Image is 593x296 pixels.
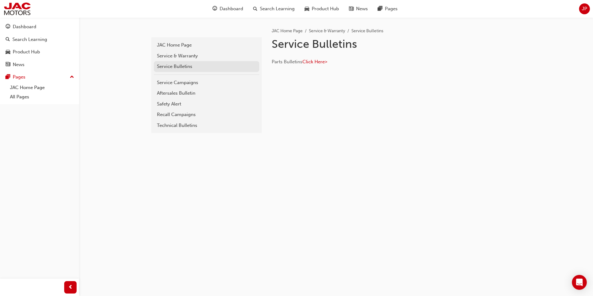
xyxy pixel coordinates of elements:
a: Product Hub [2,46,77,58]
span: car-icon [6,49,10,55]
span: Product Hub [312,5,339,12]
div: Product Hub [13,48,40,56]
div: News [13,61,25,68]
div: Service Bulletins [157,63,256,70]
a: JAC Home Page [272,28,303,34]
span: guage-icon [6,24,10,30]
img: jac-portal [3,2,31,16]
a: search-iconSearch Learning [248,2,300,15]
div: Technical Bulletins [157,122,256,129]
a: car-iconProduct Hub [300,2,344,15]
div: Open Intercom Messenger [572,275,587,290]
span: JP [582,5,587,12]
div: JAC Home Page [157,42,256,49]
span: Pages [385,5,398,12]
div: Aftersales Bulletin [157,90,256,97]
div: Service & Warranty [157,52,256,60]
div: Safety Alert [157,101,256,108]
a: Service Campaigns [154,77,259,88]
a: Recall Campaigns [154,109,259,120]
h1: Service Bulletins [272,37,475,51]
span: guage-icon [212,5,217,13]
button: Pages [2,71,77,83]
span: News [356,5,368,12]
span: pages-icon [378,5,382,13]
div: Search Learning [12,36,47,43]
span: search-icon [6,37,10,43]
a: Service & Warranty [309,28,345,34]
span: up-icon [70,73,74,81]
span: news-icon [6,62,10,68]
span: Dashboard [220,5,243,12]
a: news-iconNews [344,2,373,15]
div: Pages [13,74,25,81]
li: Service Bulletins [351,28,383,35]
button: JP [579,3,590,14]
span: prev-icon [68,284,73,291]
a: Service Bulletins [154,61,259,72]
span: pages-icon [6,74,10,80]
a: JAC Home Page [154,40,259,51]
button: DashboardSearch LearningProduct HubNews [2,20,77,71]
span: Parts Bulletins [272,59,302,65]
a: Technical Bulletins [154,120,259,131]
span: search-icon [253,5,257,13]
a: Search Learning [2,34,77,45]
a: guage-iconDashboard [207,2,248,15]
a: pages-iconPages [373,2,403,15]
a: Click Here> [302,59,327,65]
a: Safety Alert [154,99,259,110]
a: All Pages [7,92,77,102]
div: Service Campaigns [157,79,256,86]
span: news-icon [349,5,354,13]
span: car-icon [305,5,309,13]
span: Search Learning [260,5,295,12]
a: Service & Warranty [154,51,259,61]
div: Dashboard [13,23,36,30]
div: Recall Campaigns [157,111,256,118]
a: JAC Home Page [7,83,77,92]
a: Aftersales Bulletin [154,88,259,99]
a: News [2,59,77,70]
a: Dashboard [2,21,77,33]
